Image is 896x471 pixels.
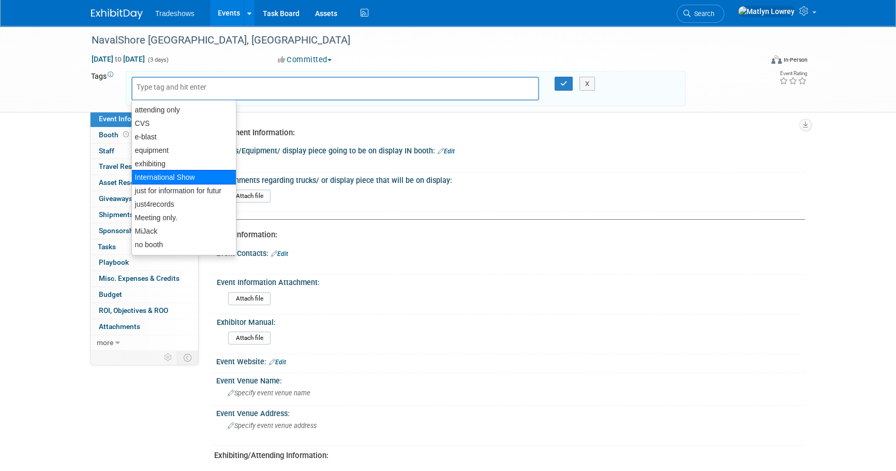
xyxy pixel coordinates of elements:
a: Event Information [91,111,198,127]
span: Giveaways [99,194,132,203]
a: Shipments [91,207,198,223]
span: to [113,55,123,63]
span: Budget [99,290,122,298]
div: Exhibitor Manual: [217,315,800,327]
a: more [91,335,198,351]
div: International Show [131,170,236,184]
a: Edit [269,359,286,366]
img: Format-Inperson.png [771,55,782,64]
div: CVS [132,117,236,130]
div: equipment [132,144,236,157]
button: Committed [274,54,336,65]
td: Toggle Event Tabs [177,351,199,364]
span: Specify event venue address [228,422,317,430]
div: Event Rating [779,71,807,76]
span: Shipments [99,210,133,219]
div: Event Website: [216,354,805,367]
span: Staff [99,147,114,155]
span: Sponsorships [99,226,143,235]
div: Attachments regarding trucks/ or display piece that will be on display: [217,173,800,185]
span: Travel Reservations [99,162,162,170]
a: Edit [438,148,455,155]
a: Asset Reservations [91,175,198,191]
a: Travel Reservations [91,159,198,175]
a: Misc. Expenses & Credits [91,271,198,287]
a: Giveaways [91,191,198,207]
a: Booth [91,127,198,143]
td: Personalize Event Tab Strip [159,351,177,364]
img: Matlyn Lowrey [738,6,795,17]
span: Attachments [99,322,140,331]
input: Type tag and hit enter [137,82,219,92]
div: In-Person [783,56,808,64]
div: just4records [132,197,236,211]
a: Attachments [91,319,198,335]
div: just for information for futur [132,184,236,197]
a: Playbook [91,255,198,270]
div: Equipment Information: [214,127,797,138]
span: Playbook [99,258,129,266]
div: Event Contacts: [216,246,805,259]
div: Exhibiting/Attending Information: [214,450,797,461]
div: no booth [132,238,236,251]
div: NavalShore [GEOGRAPHIC_DATA], [GEOGRAPHIC_DATA] [88,31,746,50]
div: Event Venue Name: [216,373,805,386]
div: e-blast [132,130,236,144]
a: Tasks [91,239,198,255]
div: attending only [132,103,236,117]
span: more [97,338,113,347]
a: Search [677,5,724,23]
a: Edit [271,250,288,258]
a: Budget [91,287,198,303]
div: Event Format [701,54,808,69]
button: X [579,77,595,91]
a: ROI, Objectives & ROO [91,303,198,319]
a: Staff [91,144,198,159]
span: [DATE] [DATE] [91,54,145,64]
div: exhibiting [132,157,236,170]
span: Misc. Expenses & Credits [99,274,180,282]
span: Tradeshows [155,9,195,18]
span: (3 days) [147,56,169,63]
img: ExhibitDay [91,9,143,19]
span: Booth [99,131,131,139]
span: ROI, Objectives & ROO [99,306,168,315]
div: Event Venue Address: [216,406,805,419]
div: Event Information: [214,230,797,240]
span: Specify event venue name [228,389,310,397]
div: Trucks/Equipment/ display piece going to be on display IN booth: [216,143,805,156]
span: Tasks [98,242,116,251]
div: MiJack [132,224,236,238]
div: Event Information Attachment: [217,275,800,288]
td: Tags [91,71,116,106]
div: not a show [132,251,236,265]
span: Event Information [99,115,157,123]
span: Asset Reservations [99,178,160,187]
span: Booth not reserved yet [121,131,131,138]
div: Meeting only. [132,211,236,224]
span: Search [691,10,714,18]
a: Sponsorships [91,223,198,239]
